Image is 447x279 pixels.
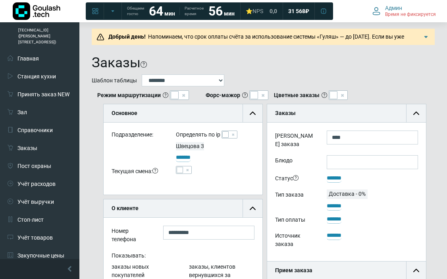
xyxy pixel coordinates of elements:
[274,91,320,100] b: Цветные заказы
[252,8,263,14] span: NPS
[275,267,312,273] b: Прием заказа
[269,131,321,151] label: [PERSON_NAME] заказа
[92,76,137,85] label: Шаблон таблицы
[106,131,170,142] div: Подразделение:
[106,33,421,57] span: Напоминаем, что срок оплаты счёта за использование системы «Гуляш» — до [DATE]. Если вы уже произ...
[106,250,260,263] div: Показывать:
[106,166,170,178] div: Текущая смена:
[206,91,240,100] b: Форс-мажор
[305,8,309,15] span: ₽
[127,6,144,17] span: Обещаем гостю
[13,2,60,20] img: Логотип компании Goulash.tech
[413,267,419,273] img: collapse
[269,214,321,226] div: Тип оплаты
[108,33,146,40] b: Добрый день!
[270,8,277,15] span: 0,0
[176,143,204,149] span: Швецова 3
[224,10,235,17] span: мин
[122,4,239,18] a: Обещаем гостю 64 мин Расчетное время 56 мин
[92,55,141,71] h1: Заказы
[106,226,157,246] div: Номер телефона
[97,91,161,100] b: Режим маршрутизации
[269,173,321,185] div: Статус
[269,155,321,169] label: Блюдо
[241,4,282,18] a: ⭐NPS 0,0
[185,6,204,17] span: Расчетное время
[164,10,175,17] span: мин
[283,4,314,18] a: 31 568 ₽
[385,4,402,12] span: Админ
[250,205,256,211] img: collapse
[269,189,321,211] div: Тип заказа
[112,110,137,116] b: Основное
[327,191,368,197] span: Доставка - 0%
[385,12,436,18] span: Время не фиксируется
[149,4,163,19] strong: 64
[368,3,441,20] button: Админ Время не фиксируется
[288,8,305,15] span: 31 568
[112,205,139,211] b: О клиенте
[269,230,321,251] div: Источник заказа
[275,110,296,116] b: Заказы
[422,33,430,41] img: Подробнее
[208,4,223,19] strong: 56
[96,33,104,41] img: Предупреждение
[250,110,256,116] img: collapse
[176,131,220,139] label: Определять по ip
[413,110,419,116] img: collapse
[246,8,263,15] div: ⭐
